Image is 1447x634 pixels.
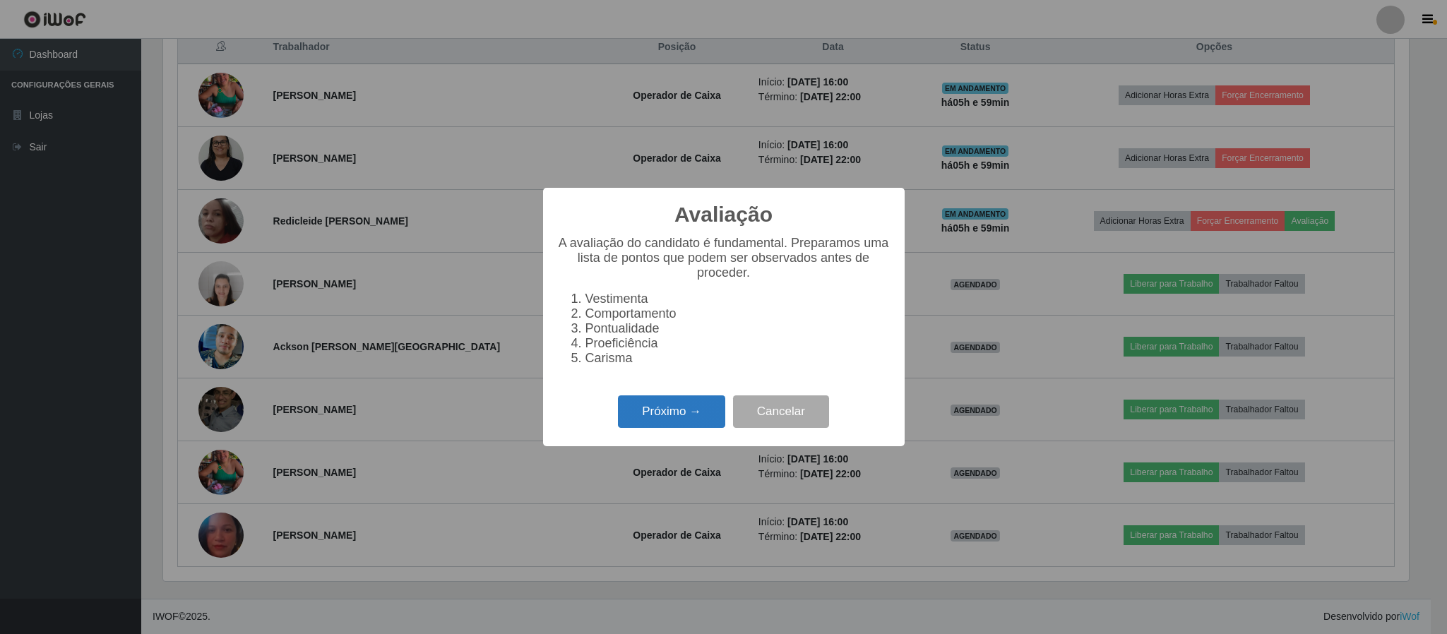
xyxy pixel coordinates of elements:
button: Cancelar [733,395,829,429]
li: Vestimenta [585,292,891,306]
li: Comportamento [585,306,891,321]
h2: Avaliação [674,202,773,227]
button: Próximo → [618,395,725,429]
li: Carisma [585,351,891,366]
li: Proeficiência [585,336,891,351]
p: A avaliação do candidato é fundamental. Preparamos uma lista de pontos que podem ser observados a... [557,236,891,280]
li: Pontualidade [585,321,891,336]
